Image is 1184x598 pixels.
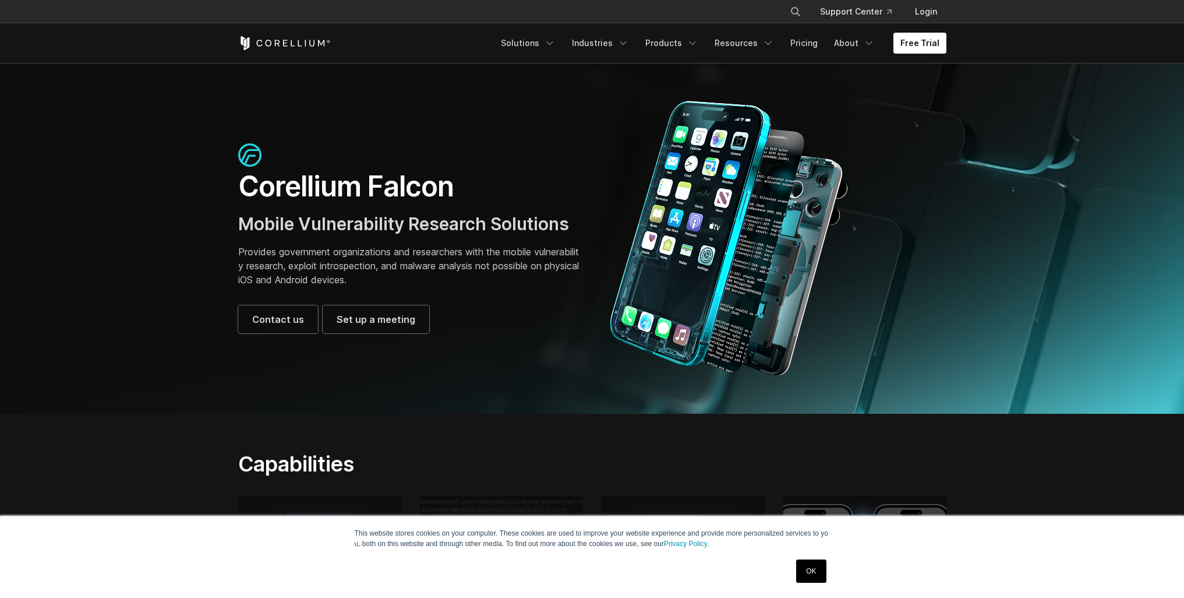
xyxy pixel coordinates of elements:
[664,540,709,548] a: Privacy Policy.
[252,312,304,326] span: Contact us
[355,528,830,549] p: This website stores cookies on your computer. These cookies are used to improve your website expe...
[776,1,946,22] div: Navigation Menu
[604,100,854,377] img: Corellium_Falcon Hero 1
[785,1,806,22] button: Search
[783,495,946,597] img: Process of taking snapshot and creating a backup of the iPhone virtual device.
[893,33,946,54] a: Free Trial
[238,213,569,234] span: Mobile Vulnerability Research Solutions
[337,312,415,326] span: Set up a meeting
[827,33,882,54] a: About
[494,33,563,54] a: Solutions
[238,305,318,333] a: Contact us
[708,33,781,54] a: Resources
[783,33,825,54] a: Pricing
[238,143,261,167] img: falcon-icon
[238,245,581,287] p: Provides government organizations and researchers with the mobile vulnerability research, exploit...
[602,495,765,597] img: Kernel debugging, update hook
[906,1,946,22] a: Login
[238,169,581,204] h1: Corellium Falcon
[238,36,331,50] a: Corellium Home
[811,1,901,22] a: Support Center
[238,451,702,477] h2: Capabilities
[796,560,826,583] a: OK
[420,495,583,597] img: Coding illustration
[494,33,946,54] div: Navigation Menu
[238,495,401,597] img: iPhone 15 Plus; 6 cores
[638,33,705,54] a: Products
[323,305,429,333] a: Set up a meeting
[565,33,636,54] a: Industries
